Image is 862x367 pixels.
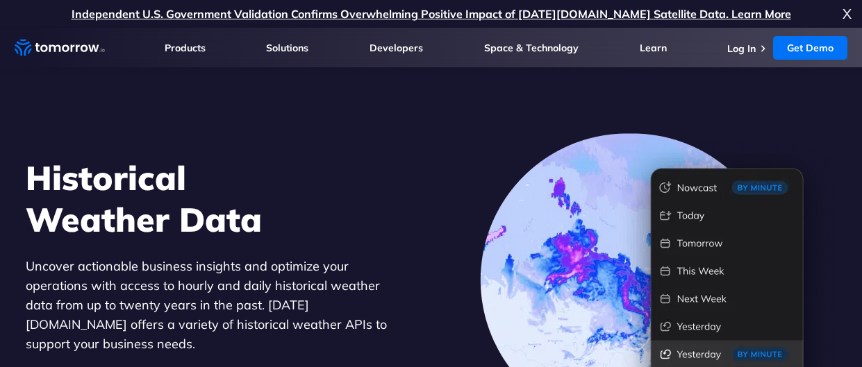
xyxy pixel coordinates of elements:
a: Log In [727,42,756,55]
a: Developers [370,42,423,54]
p: Uncover actionable business insights and optimize your operations with access to hourly and daily... [26,257,408,354]
a: Get Demo [773,36,847,60]
a: Independent U.S. Government Validation Confirms Overwhelming Positive Impact of [DATE][DOMAIN_NAM... [72,7,791,21]
h1: Historical Weather Data [26,157,408,240]
a: Solutions [266,42,308,54]
a: Home link [15,37,105,58]
a: Space & Technology [484,42,579,54]
a: Learn [640,42,667,54]
a: Products [165,42,206,54]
